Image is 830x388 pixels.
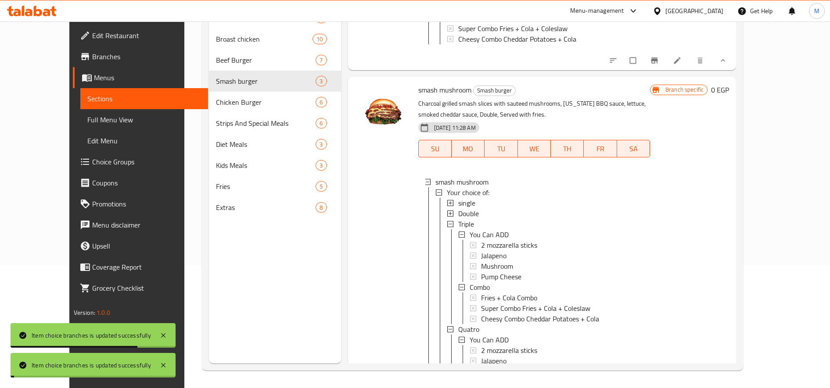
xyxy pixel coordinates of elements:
[73,214,208,235] a: Menu disclaimer
[92,262,201,272] span: Coverage Report
[73,46,208,67] a: Branches
[316,140,326,149] span: 3
[216,139,316,150] span: Diet Meals
[431,124,479,132] span: [DATE] 11:28 AM
[209,71,341,92] div: Smash burger3
[73,67,208,88] a: Menus
[73,151,208,172] a: Choice Groups
[617,140,650,157] button: SA
[92,220,201,230] span: Menu disclaimer
[316,202,327,213] div: items
[316,118,327,128] div: items
[216,97,316,107] span: Chicken Burger
[216,160,316,171] span: Kids Meals
[481,292,537,303] span: Fries + Cola Combo
[481,313,599,324] span: Cheesy Combo Cheddar Potatoes + Cola
[604,51,625,70] button: sort-choices
[313,34,327,44] div: items
[92,30,201,41] span: Edit Restaurant
[80,88,208,109] a: Sections
[92,241,201,251] span: Upsell
[74,307,95,318] span: Version:
[481,271,521,282] span: Pump Cheese
[316,77,326,85] span: 3
[673,56,683,65] a: Edit menu item
[481,303,590,313] span: Super Combo Fries + Cola + Coleslaw
[209,4,341,221] nav: Menu sections
[209,134,341,155] div: Diet Meals3
[316,56,326,64] span: 7
[73,193,208,214] a: Promotions
[584,140,617,157] button: FR
[73,235,208,256] a: Upsell
[458,198,475,208] span: single
[209,176,341,197] div: Fries5
[488,142,514,155] span: TU
[621,142,647,155] span: SA
[80,130,208,151] a: Edit Menu
[711,84,729,96] h6: 0 EGP
[92,51,201,62] span: Branches
[470,282,490,292] span: Combo
[73,25,208,46] a: Edit Restaurant
[97,307,110,318] span: 1.0.0
[92,178,201,188] span: Coupons
[518,140,551,157] button: WE
[216,34,313,44] span: Broast chicken
[662,85,707,94] span: Branch specific
[435,177,489,187] span: smash mushroom
[73,278,208,299] a: Grocery Checklist
[625,52,643,69] span: Select to update
[316,97,327,107] div: items
[316,160,327,171] div: items
[458,23,568,34] span: Super Combo Fries + Cola + Coleslaw
[418,140,452,157] button: SU
[32,360,151,370] div: Item choice branches is updated successfully
[316,76,327,86] div: items
[216,76,316,86] span: Smash burger
[209,92,341,113] div: Chicken Burger6
[313,35,326,43] span: 10
[80,109,208,130] a: Full Menu View
[473,85,516,96] div: Smash burger
[570,6,624,16] div: Menu-management
[587,142,613,155] span: FR
[711,51,733,70] button: show more
[422,142,448,155] span: SU
[73,172,208,193] a: Coupons
[73,256,208,278] a: Coverage Report
[94,72,201,83] span: Menus
[316,119,326,128] span: 6
[216,181,316,192] span: Fries
[216,202,316,213] span: Extras
[452,140,485,157] button: MO
[458,219,474,229] span: Triple
[316,181,327,192] div: items
[458,324,479,335] span: Quatro
[481,345,537,356] span: 2 mozzarella sticks
[216,118,316,128] span: Strips And Special Meals
[316,203,326,212] span: 8
[418,83,471,96] span: smash mushroom
[645,51,666,70] button: Branch-specific-item
[455,142,481,155] span: MO
[690,51,711,70] button: delete
[355,84,411,140] img: smash mushroom
[554,142,580,155] span: TH
[92,283,201,293] span: Grocery Checklist
[470,335,509,345] span: You Can ADD
[418,98,650,120] p: Charcoal grilled smash slices with sauteed mushrooms, [US_STATE] BBQ sauce, lettuce, smoked chedd...
[316,55,327,65] div: items
[551,140,584,157] button: TH
[521,142,547,155] span: WE
[470,229,509,240] span: You Can ADD
[92,157,201,167] span: Choice Groups
[87,93,201,104] span: Sections
[316,98,326,107] span: 6
[481,261,513,271] span: Mushroom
